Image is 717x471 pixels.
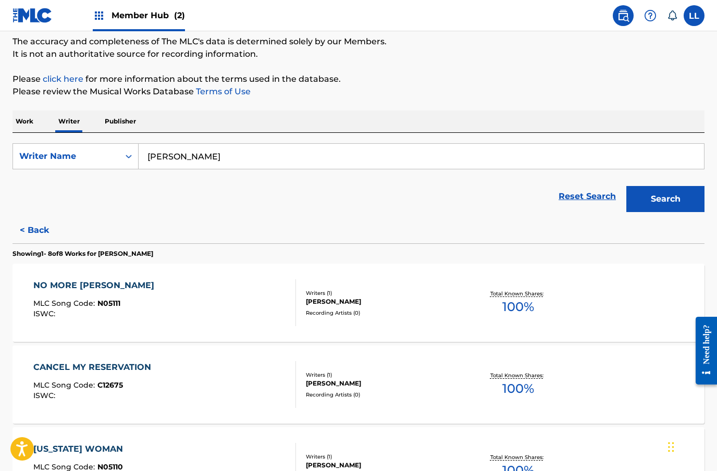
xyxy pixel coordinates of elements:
a: Public Search [613,5,634,26]
div: User Menu [684,5,704,26]
a: CANCEL MY RESERVATIONMLC Song Code:C12675ISWC:Writers (1)[PERSON_NAME]Recording Artists (0)Total ... [13,345,704,424]
div: Notifications [667,10,677,21]
button: Search [626,186,704,212]
p: Publisher [102,110,139,132]
p: Writer [55,110,83,132]
div: Drag [668,431,674,463]
div: CANCEL MY RESERVATION [33,361,156,374]
span: (2) [174,10,185,20]
span: Member Hub [112,9,185,21]
a: NO MORE [PERSON_NAME]MLC Song Code:N05111ISWC:Writers (1)[PERSON_NAME]Recording Artists (0)Total ... [13,264,704,342]
form: Search Form [13,143,704,217]
span: ISWC : [33,391,58,400]
div: Writers ( 1 ) [306,453,460,461]
p: Showing 1 - 8 of 8 Works for [PERSON_NAME] [13,249,153,258]
img: Top Rightsholders [93,9,105,22]
div: Writers ( 1 ) [306,371,460,379]
div: NO MORE [PERSON_NAME] [33,279,159,292]
div: Recording Artists ( 0 ) [306,391,460,399]
iframe: Chat Widget [665,421,717,471]
span: 100 % [502,379,534,398]
p: Work [13,110,36,132]
span: ISWC : [33,309,58,318]
span: MLC Song Code : [33,299,97,308]
div: [PERSON_NAME] [306,379,460,388]
p: It is not an authoritative source for recording information. [13,48,704,60]
p: Total Known Shares: [490,290,546,298]
div: [US_STATE] WOMAN [33,443,128,455]
iframe: Resource Center [688,308,717,394]
p: Total Known Shares: [490,371,546,379]
span: 100 % [502,298,534,316]
span: MLC Song Code : [33,380,97,390]
div: Help [640,5,661,26]
div: Writers ( 1 ) [306,289,460,297]
div: [PERSON_NAME] [306,461,460,470]
img: help [644,9,657,22]
p: Total Known Shares: [490,453,546,461]
div: Recording Artists ( 0 ) [306,309,460,317]
button: < Back [13,217,75,243]
a: Terms of Use [194,86,251,96]
a: click here [43,74,83,84]
p: The accuracy and completeness of The MLC's data is determined solely by our Members. [13,35,704,48]
span: C12675 [97,380,123,390]
img: search [617,9,629,22]
a: Reset Search [553,185,621,208]
span: N05111 [97,299,120,308]
p: Please review the Musical Works Database [13,85,704,98]
p: Please for more information about the terms used in the database. [13,73,704,85]
div: [PERSON_NAME] [306,297,460,306]
img: MLC Logo [13,8,53,23]
div: Writer Name [19,150,113,163]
